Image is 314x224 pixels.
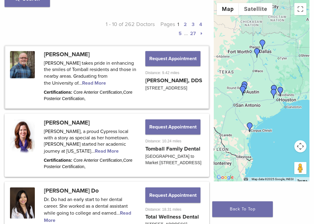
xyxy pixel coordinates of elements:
[155,20,205,38] p: Pages
[294,162,306,174] button: Drag Pegman onto the map to open Street View
[252,177,294,181] span: Map data ©2025 Google, INEGI
[145,187,200,203] button: Request Appointment
[238,86,248,96] div: Dr. David McIntyre
[184,30,188,37] span: …
[145,119,200,135] button: Request Appointment
[184,21,187,28] a: 2
[276,87,285,96] div: Dr. Mash Ameri
[240,81,250,91] div: DR. Steven Cook
[252,48,262,58] div: Dr. Craig V. Smith
[215,174,235,181] a: Open this area in Google Maps (opens a new window)
[294,140,306,152] button: Map camera controls
[239,84,249,93] div: Dr. Jarett Hulse
[192,21,194,28] a: 3
[199,21,202,28] a: 4
[294,3,306,15] button: Toggle fullscreen view
[297,179,308,183] a: Terms (opens in new tab)
[145,51,200,66] button: Request Appointment
[245,122,255,132] div: Dr. Anna Ashley
[105,20,155,38] p: 1 - 10 of 262 Doctors
[190,31,196,37] a: 27
[179,31,182,37] a: 5
[269,89,279,99] div: Dr. Hieu Truong Do
[269,85,279,95] div: Dr. Audra Hiemstra
[239,3,273,15] button: Show satellite imagery
[212,201,273,217] a: Back To Top
[258,40,267,49] div: Dr. Karen Williamson
[217,3,239,15] button: Show street map
[177,21,179,28] a: 1
[215,174,235,181] img: Google
[244,177,248,181] button: Keyboard shortcuts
